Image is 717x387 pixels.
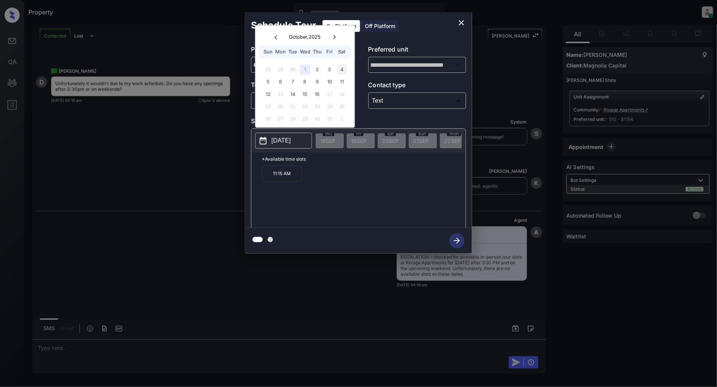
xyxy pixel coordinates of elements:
[263,77,273,87] div: Choose Sunday, October 5th, 2025
[324,89,335,99] div: Not available Friday, October 17th, 2025
[300,77,310,87] div: Choose Wednesday, October 8th, 2025
[251,45,349,57] p: Preferred community
[288,77,298,87] div: Choose Tuesday, October 7th, 2025
[255,133,312,149] button: [DATE]
[300,47,310,57] div: Wed
[251,80,349,92] p: Tour type
[275,47,285,57] div: Mon
[300,64,310,75] div: Choose Wednesday, October 1st, 2025
[275,64,285,75] div: Not available Monday, September 29th, 2025
[275,77,285,87] div: Choose Monday, October 6th, 2025
[263,47,273,57] div: Sun
[262,166,302,182] p: 11:15 AM
[445,231,469,251] button: btn-next
[263,114,273,124] div: Not available Sunday, October 26th, 2025
[275,89,285,99] div: Not available Monday, October 13th, 2025
[337,102,347,112] div: Not available Saturday, October 25th, 2025
[289,34,321,40] div: October , 2025
[324,102,335,112] div: Not available Friday, October 24th, 2025
[337,114,347,124] div: Not available Saturday, November 1st, 2025
[300,114,310,124] div: Not available Wednesday, October 29th, 2025
[324,77,335,87] div: Choose Friday, October 10th, 2025
[324,64,335,75] div: Choose Friday, October 3rd, 2025
[312,47,323,57] div: Thu
[300,89,310,99] div: Choose Wednesday, October 15th, 2025
[300,102,310,112] div: Not available Wednesday, October 22nd, 2025
[288,64,298,75] div: Not available Tuesday, September 30th, 2025
[262,152,466,166] p: *Available time slots
[288,89,298,99] div: Choose Tuesday, October 14th, 2025
[312,64,323,75] div: Choose Thursday, October 2nd, 2025
[263,89,273,99] div: Choose Sunday, October 12th, 2025
[361,20,399,32] div: Off Platform
[324,114,335,124] div: Not available Friday, October 31st, 2025
[337,64,347,75] div: Choose Saturday, October 4th, 2025
[368,80,466,92] p: Contact type
[275,114,285,124] div: Not available Monday, October 27th, 2025
[263,64,273,75] div: Not available Sunday, September 28th, 2025
[323,20,360,32] div: On Platform
[368,45,466,57] p: Preferred unit
[454,15,469,30] button: close
[275,102,285,112] div: Not available Monday, October 20th, 2025
[288,114,298,124] div: Not available Tuesday, October 28th, 2025
[245,12,322,39] h2: Schedule Tour
[263,102,273,112] div: Not available Sunday, October 19th, 2025
[337,47,347,57] div: Sat
[312,114,323,124] div: Not available Thursday, October 30th, 2025
[288,47,298,57] div: Tue
[312,102,323,112] div: Not available Thursday, October 23rd, 2025
[253,94,347,107] div: In Person
[337,77,347,87] div: Choose Saturday, October 11th, 2025
[258,63,352,125] div: month 2025-10
[370,94,464,107] div: Text
[312,77,323,87] div: Choose Thursday, October 9th, 2025
[312,89,323,99] div: Choose Thursday, October 16th, 2025
[271,136,291,145] p: [DATE]
[251,116,466,128] p: Select slot
[324,47,335,57] div: Fri
[288,102,298,112] div: Not available Tuesday, October 21st, 2025
[337,89,347,99] div: Not available Saturday, October 18th, 2025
